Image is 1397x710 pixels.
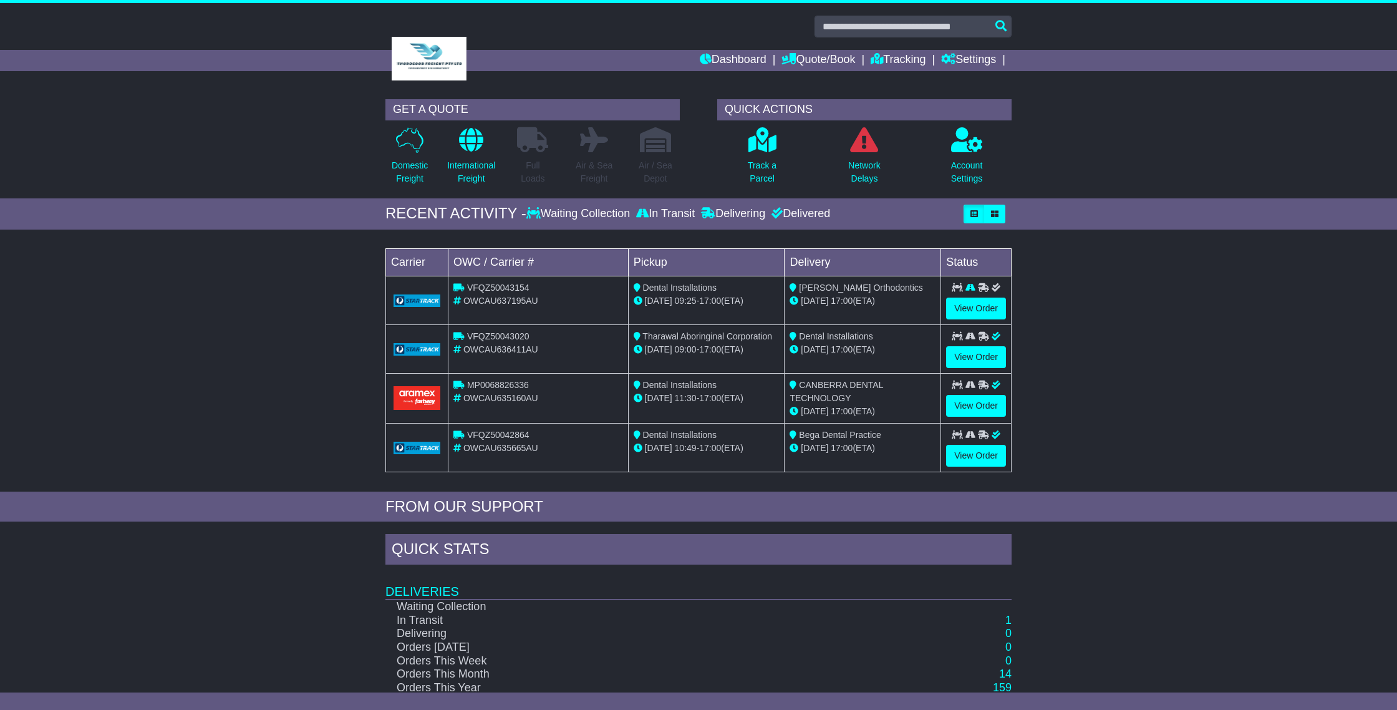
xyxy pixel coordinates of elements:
span: Dental Installations [643,430,717,440]
img: GetCarrierServiceLogo [394,442,440,454]
a: AccountSettings [950,127,984,192]
td: Orders This Year [385,681,871,695]
td: Pickup [628,248,785,276]
span: 09:00 [675,344,697,354]
span: [DATE] [801,443,828,453]
span: Dental Installations [643,283,717,293]
span: VFQZ50043154 [467,283,529,293]
div: (ETA) [790,442,935,455]
span: 10:49 [675,443,697,453]
a: InternationalFreight [447,127,496,192]
span: OWCAU637195AU [463,296,538,306]
span: 11:30 [675,393,697,403]
div: In Transit [633,207,698,221]
p: Domestic Freight [392,159,428,185]
img: GetCarrierServiceLogo [394,343,440,356]
span: 17:00 [831,406,853,416]
div: - (ETA) [634,343,780,356]
span: 17:00 [831,344,853,354]
td: Delivering [385,627,871,641]
a: 0 [1005,641,1012,653]
div: (ETA) [790,294,935,308]
p: Air / Sea Depot [639,159,672,185]
span: [DATE] [645,296,672,306]
img: Aramex.png [394,386,440,409]
div: (ETA) [790,405,935,418]
a: 14 [999,668,1012,680]
p: Account Settings [951,159,983,185]
span: Dental Installations [799,331,873,341]
span: 17:00 [831,443,853,453]
div: (ETA) [790,343,935,356]
span: VFQZ50042864 [467,430,529,440]
span: [DATE] [801,406,828,416]
span: 17:00 [699,393,721,403]
span: OWCAU635665AU [463,443,538,453]
div: Delivering [698,207,768,221]
a: View Order [946,445,1006,467]
span: 17:00 [699,296,721,306]
span: 17:00 [699,443,721,453]
td: Orders This Month [385,668,871,681]
span: [DATE] [801,344,828,354]
a: Quote/Book [781,50,855,71]
span: [PERSON_NAME] Orthodontics [799,283,922,293]
a: Dashboard [700,50,766,71]
div: FROM OUR SUPPORT [385,498,1012,516]
span: VFQZ50043020 [467,331,529,341]
td: Deliveries [385,568,1012,600]
div: Quick Stats [385,534,1012,568]
div: - (ETA) [634,442,780,455]
a: Tracking [871,50,926,71]
a: View Order [946,395,1006,417]
span: Tharawal Aboringinal Corporation [642,331,772,341]
span: Dental Installations [643,380,717,390]
span: OWCAU636411AU [463,344,538,354]
div: - (ETA) [634,294,780,308]
td: Status [941,248,1012,276]
a: 159 [993,681,1012,694]
a: View Order [946,298,1006,319]
a: 1 [1005,614,1012,626]
span: OWCAU635160AU [463,393,538,403]
span: [DATE] [645,344,672,354]
span: MP0068826336 [467,380,529,390]
div: QUICK ACTIONS [717,99,1012,120]
td: OWC / Carrier # [448,248,629,276]
p: International Freight [447,159,495,185]
a: View Order [946,346,1006,368]
div: Delivered [768,207,830,221]
span: Bega Dental Practice [799,430,881,440]
p: Full Loads [517,159,548,185]
span: [DATE] [645,443,672,453]
div: GET A QUOTE [385,99,680,120]
div: Waiting Collection [526,207,633,221]
a: NetworkDelays [848,127,881,192]
td: Orders [DATE] [385,641,871,654]
a: DomesticFreight [391,127,428,192]
span: [DATE] [801,296,828,306]
span: 17:00 [699,344,721,354]
td: Delivery [785,248,941,276]
div: RECENT ACTIVITY - [385,205,526,223]
a: 0 [1005,627,1012,639]
a: 0 [1005,654,1012,667]
a: Track aParcel [747,127,777,192]
span: 09:25 [675,296,697,306]
span: [DATE] [645,393,672,403]
td: Waiting Collection [385,600,871,614]
span: CANBERRA DENTAL TECHNOLOGY [790,380,882,403]
span: 17:00 [831,296,853,306]
a: Settings [941,50,996,71]
p: Network Delays [848,159,880,185]
td: Orders This Week [385,654,871,668]
p: Air & Sea Freight [576,159,612,185]
td: Carrier [386,248,448,276]
p: Track a Parcel [748,159,776,185]
div: - (ETA) [634,392,780,405]
td: In Transit [385,614,871,628]
img: GetCarrierServiceLogo [394,294,440,307]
